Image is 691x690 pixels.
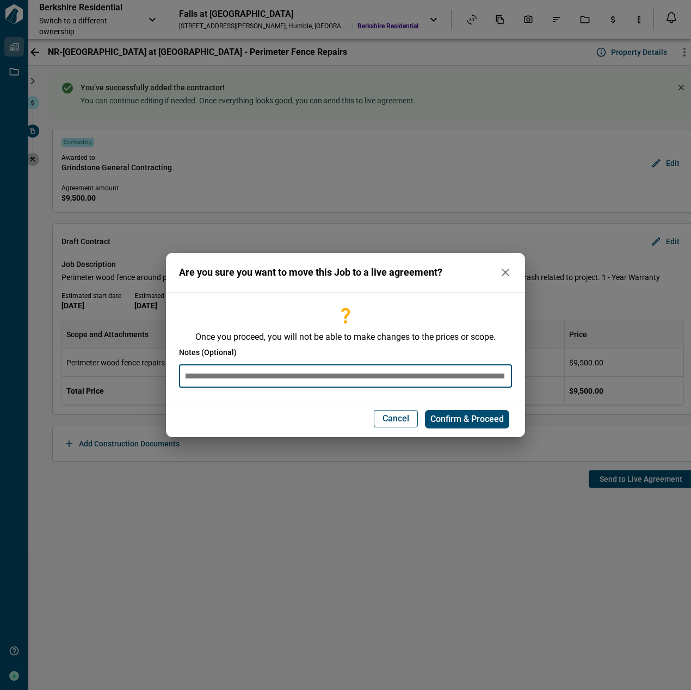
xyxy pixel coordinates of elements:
span: Notes (Optional) [179,347,237,358]
button: Cancel [374,410,418,427]
span: Cancel [382,413,409,424]
span: Are you sure you want to move this Job to a live agreement? [179,267,442,278]
button: Confirm & Proceed [425,410,509,428]
span: Confirm & Proceed [430,414,504,425]
span: Once you proceed, you will not be able to make changes to the prices or scope. [179,332,512,343]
